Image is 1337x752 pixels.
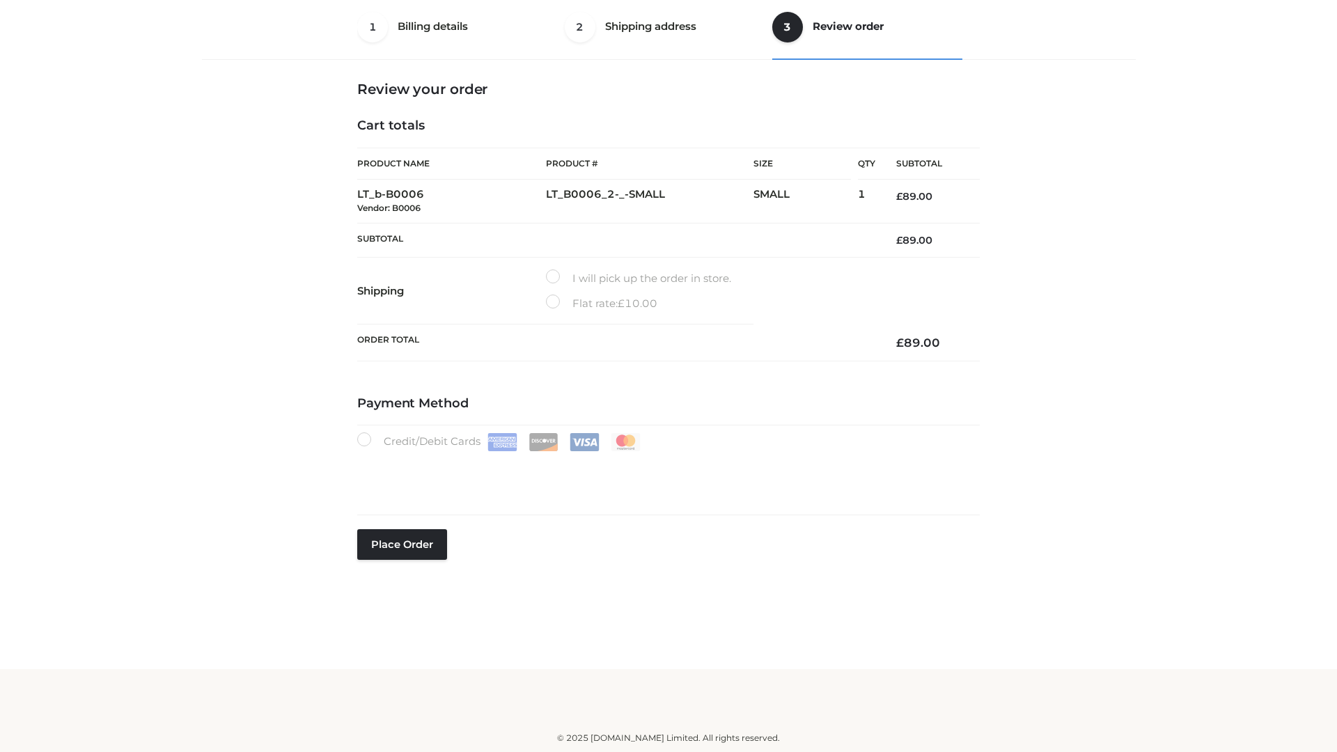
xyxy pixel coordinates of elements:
iframe: Secure payment input frame [354,448,977,499]
th: Subtotal [357,223,875,257]
label: Flat rate: [546,295,657,313]
bdi: 89.00 [896,190,932,203]
img: Visa [570,433,600,451]
img: Mastercard [611,433,641,451]
th: Qty [858,148,875,180]
bdi: 89.00 [896,234,932,246]
button: Place order [357,529,447,560]
th: Order Total [357,324,875,361]
bdi: 10.00 [618,297,657,310]
h4: Cart totals [357,118,980,134]
th: Product Name [357,148,546,180]
div: © 2025 [DOMAIN_NAME] Limited. All rights reserved. [207,731,1130,745]
img: Amex [487,433,517,451]
td: LT_B0006_2-_-SMALL [546,180,753,224]
span: £ [896,234,902,246]
span: £ [896,336,904,350]
label: Credit/Debit Cards [357,432,642,451]
th: Subtotal [875,148,980,180]
th: Product # [546,148,753,180]
span: £ [618,297,625,310]
th: Size [753,148,851,180]
label: I will pick up the order in store. [546,269,731,288]
span: £ [896,190,902,203]
td: SMALL [753,180,858,224]
h3: Review your order [357,81,980,97]
td: 1 [858,180,875,224]
h4: Payment Method [357,396,980,412]
small: Vendor: B0006 [357,203,421,213]
bdi: 89.00 [896,336,940,350]
img: Discover [529,433,558,451]
th: Shipping [357,258,546,324]
td: LT_b-B0006 [357,180,546,224]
